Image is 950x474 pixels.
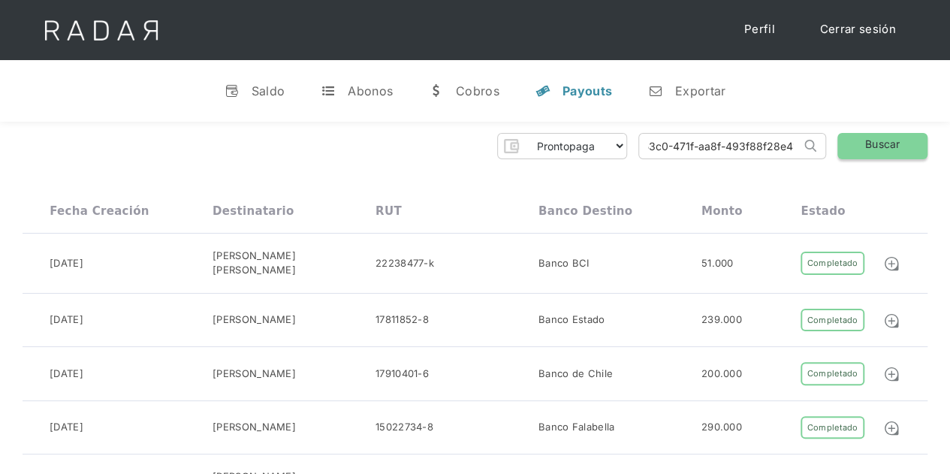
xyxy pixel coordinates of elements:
[538,204,632,218] div: Banco destino
[375,367,429,382] div: 17910401-6
[50,204,149,218] div: Fecha creación
[497,133,627,159] form: Form
[883,366,900,382] img: Detalle
[50,256,83,271] div: [DATE]
[729,15,790,44] a: Perfil
[213,249,375,278] div: [PERSON_NAME] [PERSON_NAME]
[562,83,612,98] div: Payouts
[701,420,742,435] div: 290.000
[213,204,294,218] div: Destinatario
[801,416,864,439] div: Completado
[701,256,734,271] div: 51.000
[538,420,615,435] div: Banco Falabella
[456,83,499,98] div: Cobros
[701,312,742,328] div: 239.000
[538,312,605,328] div: Banco Estado
[538,256,590,271] div: Banco BCI
[375,256,434,271] div: 22238477-k
[883,312,900,329] img: Detalle
[535,83,550,98] div: y
[801,362,864,385] div: Completado
[375,312,429,328] div: 17811852-8
[375,420,433,435] div: 15022734-8
[429,83,444,98] div: w
[805,15,911,44] a: Cerrar sesión
[321,83,336,98] div: t
[648,83,663,98] div: n
[213,312,296,328] div: [PERSON_NAME]
[252,83,285,98] div: Saldo
[675,83,725,98] div: Exportar
[883,420,900,436] img: Detalle
[801,309,864,332] div: Completado
[213,367,296,382] div: [PERSON_NAME]
[50,312,83,328] div: [DATE]
[50,420,83,435] div: [DATE]
[801,252,864,275] div: Completado
[639,134,801,159] input: Busca por ID
[213,420,296,435] div: [PERSON_NAME]
[701,204,743,218] div: Monto
[538,367,613,382] div: Banco de Chile
[348,83,393,98] div: Abonos
[701,367,742,382] div: 200.000
[225,83,240,98] div: v
[375,204,402,218] div: RUT
[50,367,83,382] div: [DATE]
[837,133,927,159] a: Buscar
[801,204,845,218] div: Estado
[883,255,900,272] img: Detalle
